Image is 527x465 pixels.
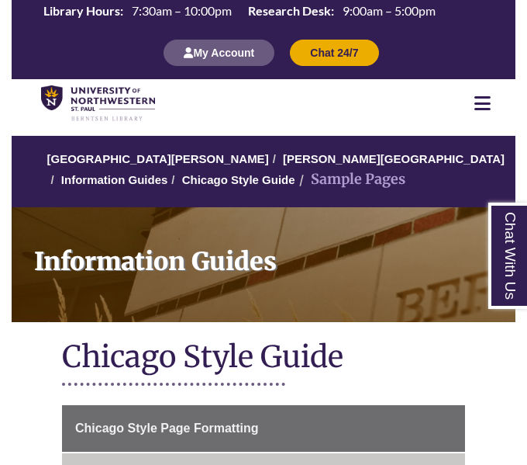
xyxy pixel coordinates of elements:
[343,3,436,18] span: 9:00am – 5:00pm
[62,405,465,452] a: Chicago Style Page Formatting
[12,207,515,322] a: Information Guides
[290,40,378,66] button: Chat 24/7
[164,40,274,66] button: My Account
[242,2,336,19] th: Research Desk:
[283,152,505,165] a: [PERSON_NAME][GEOGRAPHIC_DATA]
[37,2,442,23] a: Hours Today
[37,2,126,19] th: Library Hours:
[47,152,269,165] a: [GEOGRAPHIC_DATA][PERSON_NAME]
[164,46,274,59] a: My Account
[61,173,168,186] a: Information Guides
[290,46,378,59] a: Chat 24/7
[41,85,155,121] img: UNWSP Library Logo
[75,422,258,435] span: Chicago Style Page Formatting
[295,168,405,191] li: Sample Pages
[37,2,442,22] table: Hours Today
[24,207,515,302] h1: Information Guides
[182,173,295,186] a: Chicago Style Guide
[62,338,465,379] h1: Chicago Style Guide
[132,3,232,18] span: 7:30am – 10:00pm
